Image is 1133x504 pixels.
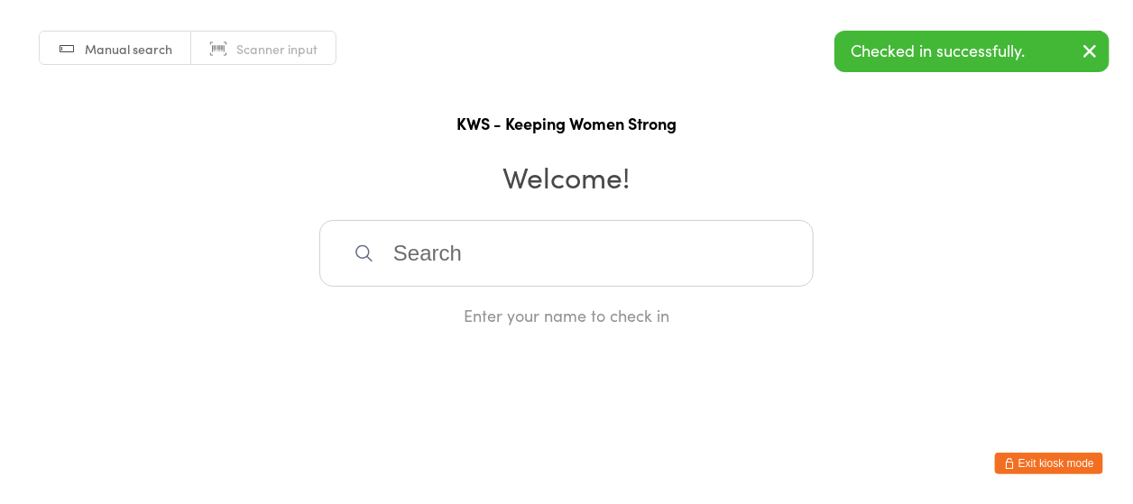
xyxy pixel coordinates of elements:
[18,156,1115,197] h2: Welcome!
[319,304,814,326] div: Enter your name to check in
[319,220,814,287] input: Search
[995,453,1103,474] button: Exit kiosk mode
[85,40,172,58] span: Manual search
[236,40,318,58] span: Scanner input
[18,112,1115,134] h1: KWS - Keeping Women Strong
[834,31,1110,72] div: Checked in successfully.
